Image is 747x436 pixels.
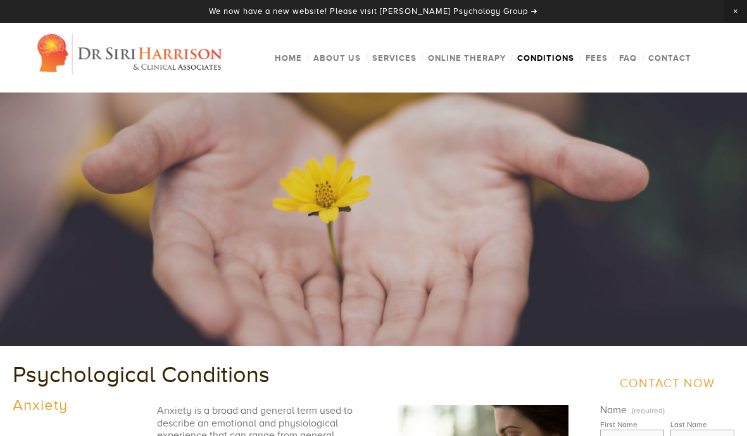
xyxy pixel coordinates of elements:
[13,397,135,413] h2: Anxiety
[421,53,424,63] span: /
[306,53,310,63] span: /
[600,420,637,429] div: First Name
[615,49,641,67] a: FAQ
[424,49,510,67] a: Online Therapy
[365,53,368,63] span: /
[271,49,306,67] a: Home
[513,49,579,67] a: Conditions
[20,23,240,93] img: Dr Siri Harrison
[641,53,644,63] span: /
[612,53,615,63] span: /
[13,352,568,397] h1: Psychological Conditions
[579,53,582,63] span: /
[582,49,612,67] a: Fees
[600,404,627,416] span: Name
[600,377,734,389] h2: CONTACT NOW
[368,49,421,67] a: Services
[670,420,707,429] div: Last Name
[632,407,665,414] span: (required)
[510,53,513,63] span: /
[310,49,365,67] a: About Us
[644,49,696,67] a: Contact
